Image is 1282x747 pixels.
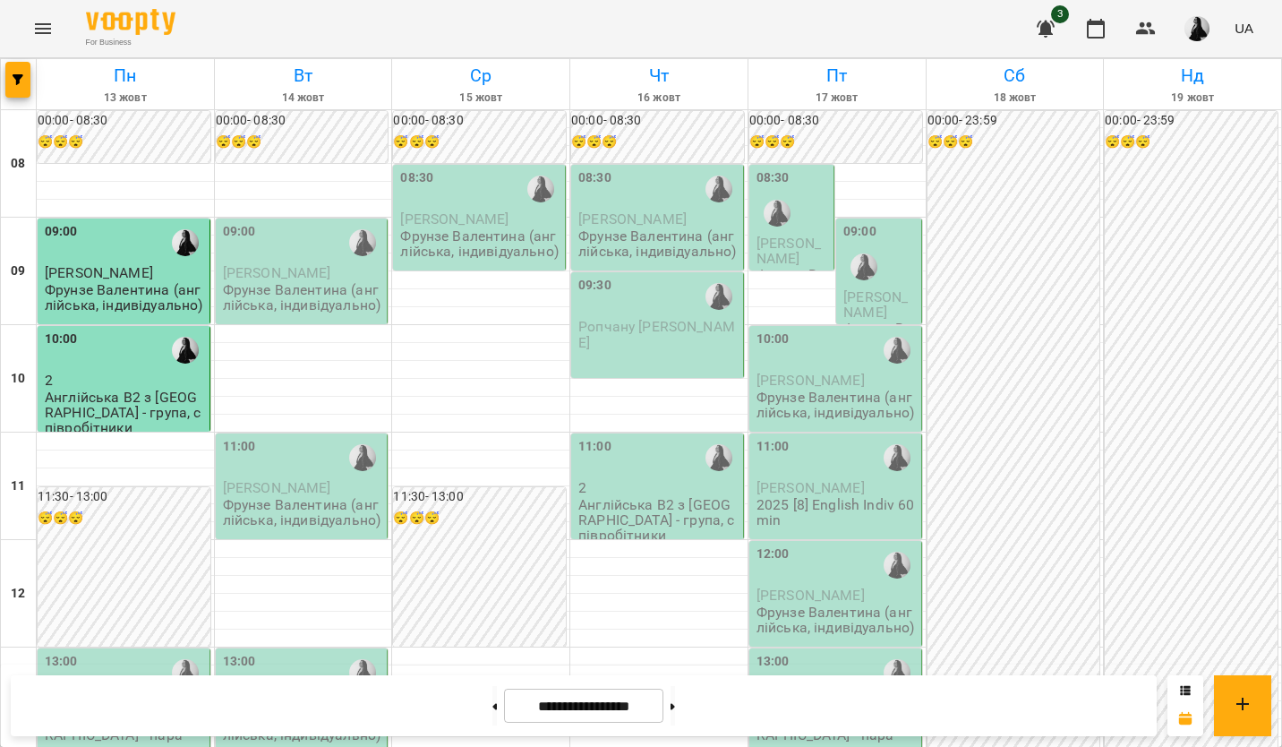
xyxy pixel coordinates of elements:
[395,62,567,90] h6: Ср
[45,330,78,349] label: 10:00
[927,111,1100,131] h6: 00:00 - 23:59
[393,509,566,528] h6: 😴😴😴
[400,210,509,228] span: [PERSON_NAME]
[527,176,554,202] img: Фрунзе Валентина Сергіївна (а)
[400,168,433,188] label: 08:30
[578,497,739,544] p: Англійська В2 з [GEOGRAPHIC_DATA] - група, співробітники
[756,390,918,421] p: Фрунзе Валентина (англійська, індивідуально)
[850,253,877,280] img: Фрунзе Валентина Сергіївна (а)
[578,480,739,495] p: 2
[223,479,331,496] span: [PERSON_NAME]
[705,444,732,471] img: Фрунзе Валентина Сергіївна (а)
[86,9,175,35] img: Voopty Logo
[884,659,910,686] img: Фрунзе Валентина Сергіївна (а)
[884,337,910,364] img: Фрунзе Валентина Сергіївна (а)
[756,235,821,267] span: [PERSON_NAME]
[578,276,611,296] label: 09:30
[756,372,865,389] span: [PERSON_NAME]
[843,288,908,321] span: [PERSON_NAME]
[223,264,331,281] span: [PERSON_NAME]
[400,228,561,260] p: Фрунзе Валентина (англійська, індивідуально)
[1227,12,1261,45] button: UA
[751,62,923,90] h6: Пт
[223,497,384,528] p: Фрунзе Валентина (англійська, індивідуально)
[11,262,25,281] h6: 09
[756,605,918,636] p: Фрунзе Валентина (англійська, індивідуально)
[218,62,389,90] h6: Вт
[843,321,917,398] p: Фрунзе Валентина (англійська, індивідуально)
[749,111,922,131] h6: 00:00 - 08:30
[39,62,211,90] h6: Пн
[11,584,25,604] h6: 12
[38,487,210,507] h6: 11:30 - 13:00
[349,444,376,471] div: Фрунзе Валентина Сергіївна (а)
[172,337,199,364] img: Фрунзе Валентина Сергіївна (а)
[573,62,745,90] h6: Чт
[21,7,64,50] button: Menu
[929,62,1101,90] h6: Сб
[929,90,1101,107] h6: 18 жовт
[884,444,910,471] img: Фрунзе Валентина Сергіївна (а)
[172,659,199,686] div: Фрунзе Валентина Сергіївна (а)
[756,652,790,672] label: 13:00
[11,369,25,389] h6: 10
[349,659,376,686] img: Фрунзе Валентина Сергіївна (а)
[756,330,790,349] label: 10:00
[756,545,790,564] label: 12:00
[1184,16,1209,41] img: a8a45f5fed8cd6bfe970c81335813bd9.jpg
[578,437,611,457] label: 11:00
[38,509,210,528] h6: 😴😴😴
[1107,62,1278,90] h6: Нд
[705,176,732,202] img: Фрунзе Валентина Сергіївна (а)
[578,210,687,228] span: [PERSON_NAME]
[571,133,744,152] h6: 😴😴😴
[756,437,790,457] label: 11:00
[45,282,206,313] p: Фрунзе Валентина (англійська, індивідуально)
[11,154,25,174] h6: 08
[223,222,256,242] label: 09:00
[393,133,566,152] h6: 😴😴😴
[45,652,78,672] label: 13:00
[395,90,567,107] h6: 15 жовт
[927,133,1100,152] h6: 😴😴😴
[223,437,256,457] label: 11:00
[764,200,791,227] img: Фрунзе Валентина Сергіївна (а)
[1051,5,1069,23] span: 3
[45,373,206,388] p: 2
[578,318,735,350] span: Ропчану [PERSON_NAME]
[223,282,384,313] p: Фрунзе Валентина (англійська, індивідуально)
[39,90,211,107] h6: 13 жовт
[216,133,389,152] h6: 😴😴😴
[756,497,918,528] p: 2025 [8] English Indiv 60 min
[218,90,389,107] h6: 14 жовт
[705,283,732,310] img: Фрунзе Валентина Сергіївна (а)
[45,390,206,436] p: Англійська В2 з [GEOGRAPHIC_DATA] - група, співробітники
[756,479,865,496] span: [PERSON_NAME]
[1235,19,1253,38] span: UA
[571,111,744,131] h6: 00:00 - 08:30
[1107,90,1278,107] h6: 19 жовт
[11,477,25,496] h6: 11
[38,111,210,131] h6: 00:00 - 08:30
[172,229,199,256] img: Фрунзе Валентина Сергіївна (а)
[216,111,389,131] h6: 00:00 - 08:30
[884,552,910,579] img: Фрунзе Валентина Сергіївна (а)
[349,229,376,256] img: Фрунзе Валентина Сергіївна (а)
[578,168,611,188] label: 08:30
[843,222,876,242] label: 09:00
[86,37,175,48] span: For Business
